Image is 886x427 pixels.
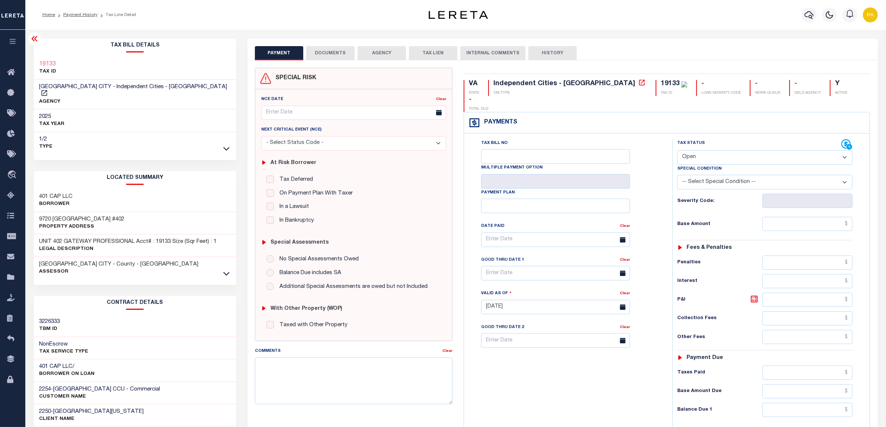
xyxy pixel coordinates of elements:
[677,370,762,376] h6: Taxes Paid
[677,140,705,147] label: Tax Status
[481,257,524,263] label: Good Thru Date 1
[39,386,51,392] span: 2254
[620,258,630,262] a: Clear
[276,189,353,198] label: On Payment Plan With Taxer
[429,11,488,19] img: logo-dark.svg
[481,140,508,147] label: Tax Bill No
[276,269,341,277] label: Balance Due includes SA
[409,46,457,60] button: TAX LIEN
[528,46,577,60] button: HISTORY
[39,98,231,106] p: AGENCY
[271,160,316,166] h6: At Risk Borrower
[63,13,97,17] a: Payment History
[34,171,237,185] h2: LOCATED SUMMARY
[39,84,227,90] span: [GEOGRAPHIC_DATA] CITY - Independent Cities - [GEOGRAPHIC_DATA]
[39,200,73,208] p: Borrower
[469,96,488,104] div: -
[677,278,762,284] h6: Interest
[493,90,647,96] p: TAX TYPE
[677,295,762,305] h6: P&I
[481,300,630,314] input: Enter Date
[39,415,144,423] p: CLIENT Name
[835,90,847,96] p: ACTIVE
[276,283,428,291] label: Additional Special Assessments are owed but not Included
[271,240,329,246] h6: Special Assessments
[480,119,517,126] h4: Payments
[493,80,635,87] div: Independent Cities - [GEOGRAPHIC_DATA]
[39,348,89,356] p: Tax Service Type
[39,68,57,76] p: TAX ID
[34,296,237,310] h2: CONTRACT details
[39,121,65,128] p: TAX YEAR
[762,274,853,288] input: $
[762,293,853,307] input: $
[762,311,853,325] input: $
[255,46,303,60] button: PAYMENT
[39,261,199,268] h3: [GEOGRAPHIC_DATA] CITY - County - [GEOGRAPHIC_DATA]
[762,217,853,231] input: $
[794,90,821,96] p: DELQ AGENCY
[677,315,762,321] h6: Collection Fees
[481,324,524,331] label: Good Thru Date 2
[39,363,95,370] h3: 401 CAP LLC/
[681,81,687,87] img: check-icon-green.svg
[39,223,125,231] p: Property Address
[39,370,95,378] p: BORROWER ON LOAN
[39,393,160,401] p: CUSTOMER Name
[762,366,853,380] input: $
[276,176,313,184] label: Tax Deferred
[863,7,878,22] img: svg+xml;base64,PHN2ZyB4bWxucz0iaHR0cDovL3d3dy53My5vcmcvMjAwMC9zdmciIHBvaW50ZXItZXZlbnRzPSJub25lIi...
[677,260,762,266] h6: Penalties
[39,193,73,200] h3: 401 CAP LLC
[469,80,479,88] div: VA
[39,268,199,276] p: Assessor
[39,245,217,253] p: Legal Description
[39,61,57,68] a: 19133
[261,127,322,133] label: Next Critical Event (NCE)
[481,333,630,348] input: Enter Date
[460,46,525,60] button: INTERNAL COMMENTS
[835,80,847,88] div: Y
[261,106,446,120] input: Enter Date
[255,348,281,354] label: Comments
[276,255,359,264] label: No Special Assessments Owed
[469,106,488,112] p: TOTAL DLQ
[39,409,51,414] span: 2250
[481,290,512,297] label: Valid as Of
[39,216,125,223] h3: 9720 [GEOGRAPHIC_DATA] #402
[39,318,60,325] h3: 3226333
[481,190,515,196] label: Payment Plan
[661,80,679,87] div: 19133
[762,256,853,270] input: $
[276,321,348,330] label: Taxed with Other Property
[39,238,217,245] h3: UNIT 402 GATEWAY PROFESSIONAL Acct# : 19133 Size (Sqr Feet) : 1
[620,292,630,295] a: Clear
[620,224,630,228] a: Clear
[481,165,543,171] label: Multiple Payment Option
[39,408,144,415] h3: -
[677,388,762,394] h6: Base Amount Due
[481,266,630,280] input: Enter Date
[39,143,53,151] p: Type
[39,136,53,143] h3: 1/2
[677,407,762,413] h6: Balance Due 1
[677,221,762,227] h6: Base Amount
[271,306,343,312] h6: with Other Property (WOP)
[755,90,780,96] p: WORK QUEUE
[762,330,853,344] input: $
[54,386,160,392] span: [GEOGRAPHIC_DATA] CCU - Commercial
[687,355,723,361] h6: Payment due
[39,113,65,121] h3: 2025
[677,334,762,340] h6: Other Fees
[54,409,144,414] span: [GEOGRAPHIC_DATA][US_STATE]
[358,46,406,60] button: AGENCY
[701,80,741,88] div: -
[97,12,136,18] li: Tax Line Detail
[701,90,741,96] p: LOAN SEVERITY CODE
[39,386,160,393] h3: -
[469,90,479,96] p: STATE
[620,325,630,329] a: Clear
[276,216,314,225] label: In Bankruptcy
[34,39,237,52] h2: Tax Bill Details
